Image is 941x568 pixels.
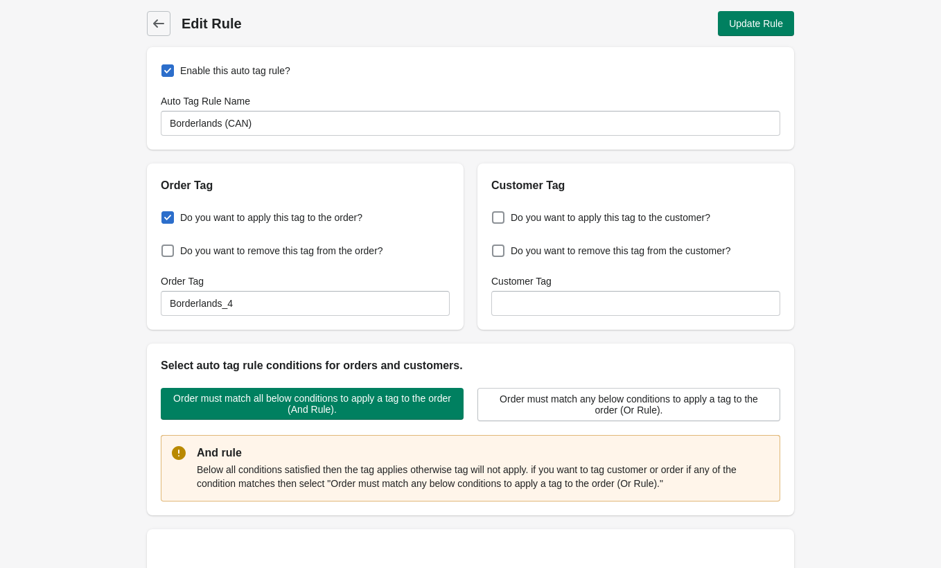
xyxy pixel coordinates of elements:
p: And rule [197,445,769,461]
h2: Select auto tag rule conditions for orders and customers. [161,357,780,374]
h2: Customer Tag [491,177,780,194]
span: Enable this auto tag rule? [180,64,290,78]
button: Order must match all below conditions to apply a tag to the order (And Rule). [161,388,464,420]
h2: Order Tag [161,177,450,194]
label: Customer Tag [491,274,552,288]
span: Do you want to apply this tag to the customer? [511,211,710,224]
span: Do you want to remove this tag from the order? [180,244,383,258]
button: Update Rule [718,11,794,36]
span: Order must match all below conditions to apply a tag to the order (And Rule). [172,393,452,415]
span: Update Rule [729,18,783,29]
span: Do you want to apply this tag to the order? [180,211,362,224]
h1: Edit Rule [182,14,468,33]
span: Do you want to remove this tag from the customer? [511,244,730,258]
label: Auto Tag Rule Name [161,94,250,108]
span: Order must match any below conditions to apply a tag to the order (Or Rule). [489,393,768,416]
button: Order must match any below conditions to apply a tag to the order (Or Rule). [477,388,780,421]
label: Order Tag [161,274,204,288]
p: Below all conditions satisfied then the tag applies otherwise tag will not apply. if you want to ... [197,463,769,490]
